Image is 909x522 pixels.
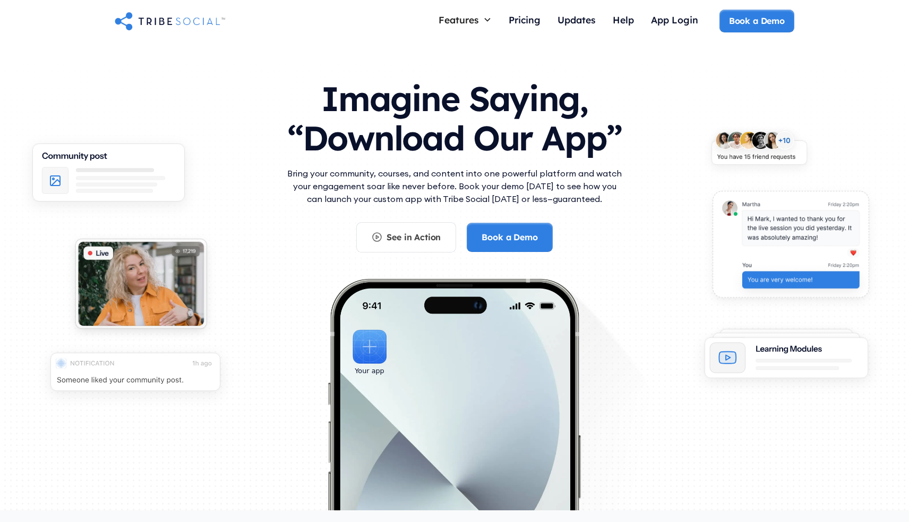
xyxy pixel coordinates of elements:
p: Bring your community, courses, and content into one powerful platform and watch your engagement s... [285,167,624,205]
div: App Login [651,14,698,26]
div: See in Action [387,231,441,243]
div: Features [439,14,479,26]
img: An illustration of chat [700,182,881,314]
a: Updates [549,10,604,32]
a: Pricing [500,10,549,32]
img: An illustration of New friends requests [700,123,818,179]
a: home [115,10,225,31]
a: Book a Demo [467,223,552,251]
a: App Login [642,10,707,32]
div: Help [613,14,634,26]
div: Pricing [509,14,541,26]
div: Features [430,10,500,30]
div: Updates [558,14,596,26]
div: Your app [355,365,384,377]
img: An illustration of Live video [64,230,218,343]
h1: Imagine Saying, “Download Our App” [285,69,624,163]
img: An illustration of Community Feed [18,133,199,220]
img: An illustration of Learning Modules [691,321,882,395]
img: An illustration of push notification [36,342,235,409]
a: Book a Demo [719,10,794,32]
a: Help [604,10,642,32]
a: See in Action [356,222,456,252]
